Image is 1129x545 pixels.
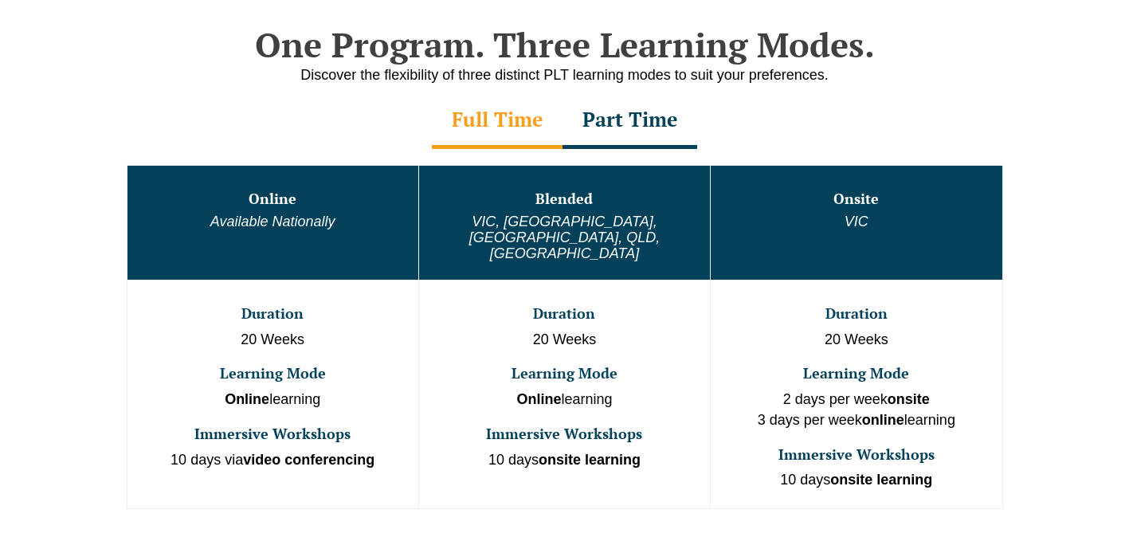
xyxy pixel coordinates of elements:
p: learning [421,390,708,410]
h3: Online [129,191,417,207]
p: 10 days via [129,450,417,471]
h3: Learning Mode [421,366,708,382]
p: 10 days [421,450,708,471]
p: Discover the flexibility of three distinct PLT learning modes to suit your preferences. [111,65,1019,85]
div: Full Time [432,93,563,149]
em: Available Nationally [210,214,335,229]
p: 10 days [712,470,1000,491]
h3: Onsite [712,191,1000,207]
h3: Learning Mode [129,366,417,382]
p: 20 Weeks [712,330,1000,351]
strong: onsite learning [830,472,932,488]
strong: Online [225,391,269,407]
strong: onsite [888,391,930,407]
p: 2 days per week 3 days per week learning [712,390,1000,430]
h3: Duration [712,306,1000,322]
strong: video conferencing [243,452,374,468]
h3: Immersive Workshops [712,447,1000,463]
p: learning [129,390,417,410]
h3: Blended [421,191,708,207]
h3: Immersive Workshops [421,426,708,442]
strong: online [862,412,904,428]
em: VIC, [GEOGRAPHIC_DATA], [GEOGRAPHIC_DATA], QLD, [GEOGRAPHIC_DATA] [469,214,660,261]
strong: Online [516,391,561,407]
h3: Duration [421,306,708,322]
strong: onsite learning [539,452,641,468]
h3: Duration [129,306,417,322]
h3: Immersive Workshops [129,426,417,442]
em: VIC [845,214,868,229]
div: Part Time [563,93,697,149]
h3: Learning Mode [712,366,1000,382]
p: 20 Weeks [421,330,708,351]
p: 20 Weeks [129,330,417,351]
